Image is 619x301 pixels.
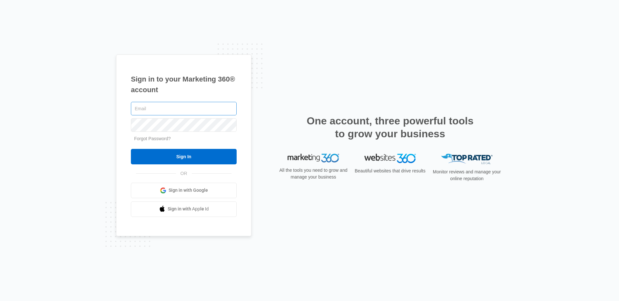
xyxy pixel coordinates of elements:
span: Sign in with Google [169,187,208,194]
a: Forgot Password? [134,136,171,141]
a: Sign in with Apple Id [131,201,237,217]
p: Monitor reviews and manage your online reputation [431,169,503,182]
h1: Sign in to your Marketing 360® account [131,74,237,95]
p: All the tools you need to grow and manage your business [277,167,349,180]
span: OR [176,170,192,177]
input: Sign In [131,149,237,164]
p: Beautiful websites that drive results [354,168,426,174]
input: Email [131,102,237,115]
a: Sign in with Google [131,183,237,198]
img: Marketing 360 [288,154,339,163]
img: Websites 360 [364,154,416,163]
h2: One account, three powerful tools to grow your business [305,114,476,140]
img: Top Rated Local [441,154,493,164]
span: Sign in with Apple Id [168,206,209,212]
